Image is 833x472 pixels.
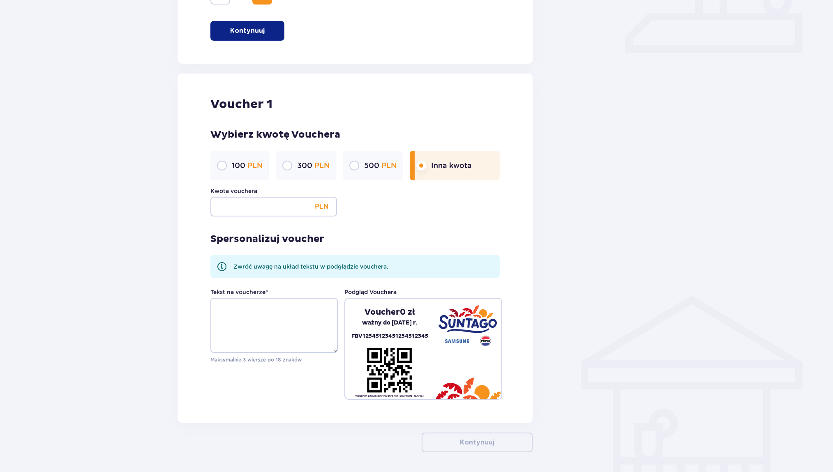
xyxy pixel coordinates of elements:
p: Voucher 1 [210,97,272,112]
p: 500 [364,161,397,170]
p: Wybierz kwotę Vouchera [210,129,500,141]
span: PLN [247,161,263,170]
p: 300 [297,161,330,170]
p: Podgląd Vouchera [344,288,397,296]
span: PLN [314,161,330,170]
p: Zwróć uwagę na układ tekstu w podglądzie vouchera. [233,262,388,271]
p: Inna kwota [431,161,472,170]
p: Voucher zakupiony na stronie [DOMAIN_NAME] [355,394,424,398]
p: Kontynuuj [230,26,265,35]
span: PLN [381,161,397,170]
p: ważny do [DATE] r. [362,318,417,328]
p: Spersonalizuj voucher [210,233,324,245]
p: Voucher 0 zł [365,307,415,318]
p: FBV12345123451234512345 [351,332,428,341]
button: Kontynuuj [210,21,284,41]
button: Kontynuuj [422,433,533,452]
label: Tekst na voucherze * [210,288,268,296]
p: Kontynuuj [460,438,494,447]
label: Kwota vouchera [210,187,257,195]
p: 100 [232,161,263,170]
img: Suntago - Samsung - Pepsi [438,305,497,346]
p: Maksymalnie 3 wiersze po 18 znaków [210,356,338,364]
p: PLN [315,197,329,216]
